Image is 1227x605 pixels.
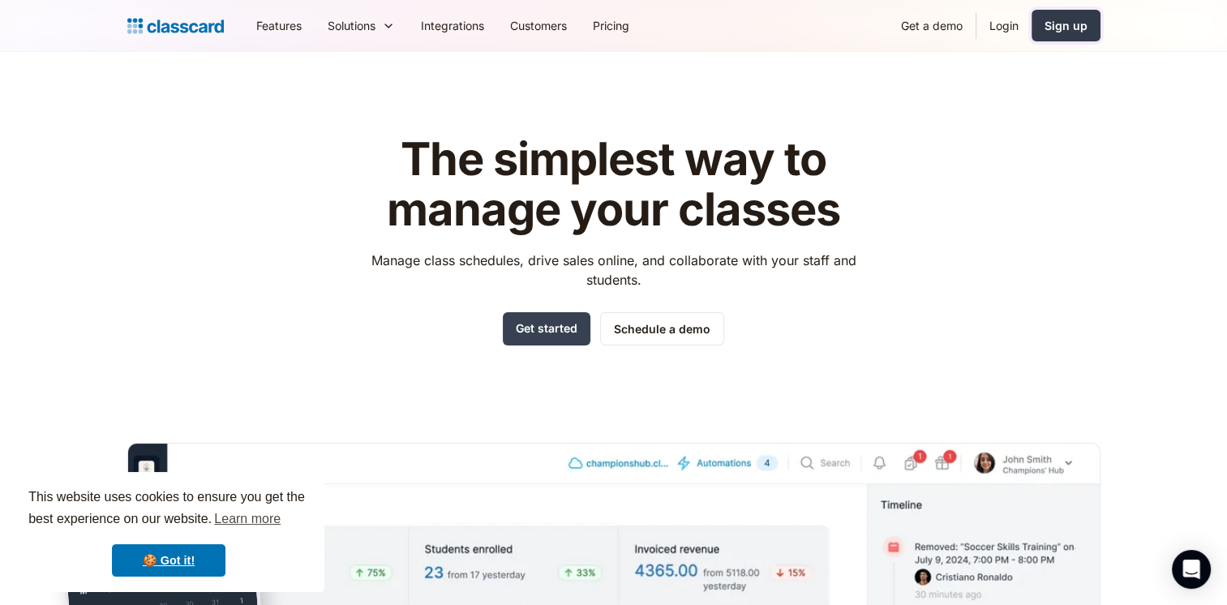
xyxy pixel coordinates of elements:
[112,544,225,577] a: dismiss cookie message
[315,7,408,44] div: Solutions
[1045,17,1088,34] div: Sign up
[212,507,283,531] a: learn more about cookies
[888,7,976,44] a: Get a demo
[356,251,871,290] p: Manage class schedules, drive sales online, and collaborate with your staff and students.
[600,312,724,345] a: Schedule a demo
[1032,10,1100,41] a: Sign up
[497,7,580,44] a: Customers
[328,17,375,34] div: Solutions
[408,7,497,44] a: Integrations
[976,7,1032,44] a: Login
[356,135,871,234] h1: The simplest way to manage your classes
[580,7,642,44] a: Pricing
[243,7,315,44] a: Features
[503,312,590,345] a: Get started
[13,472,324,592] div: cookieconsent
[28,487,309,531] span: This website uses cookies to ensure you get the best experience on our website.
[127,15,224,37] a: home
[1172,550,1211,589] div: Open Intercom Messenger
